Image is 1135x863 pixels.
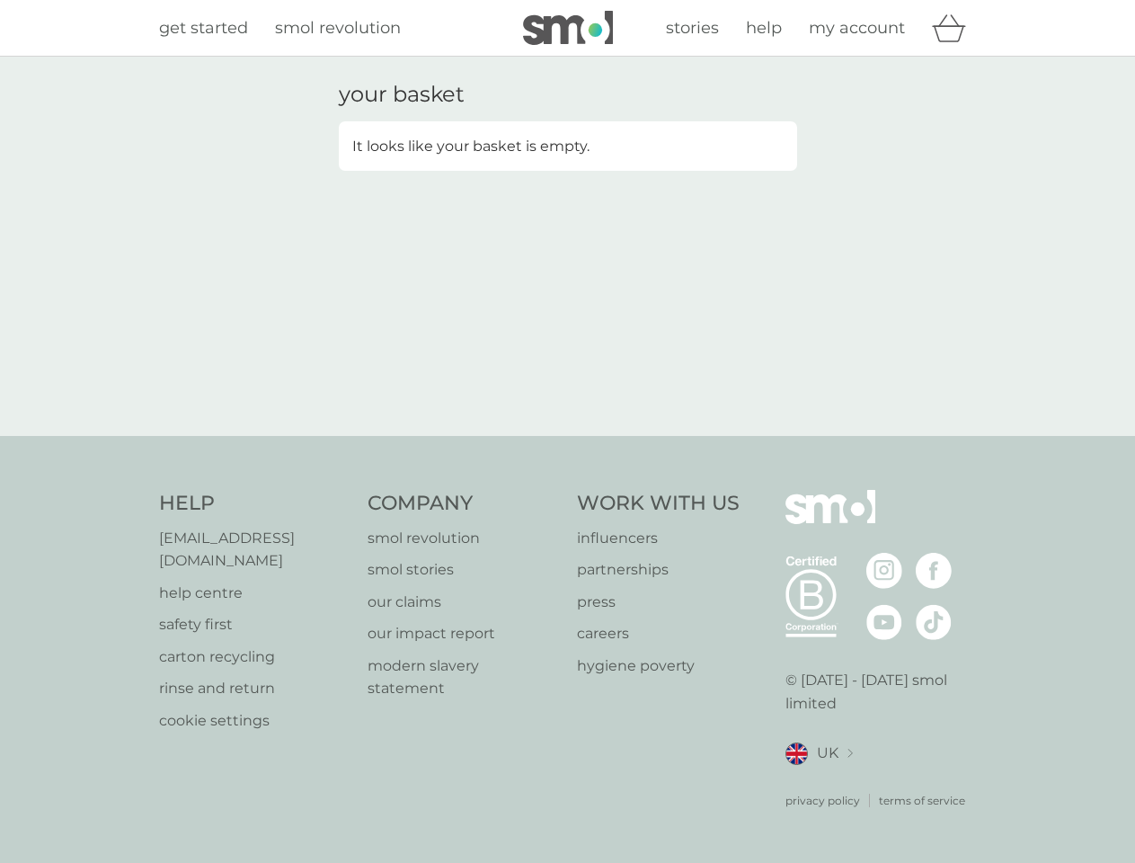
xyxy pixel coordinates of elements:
a: [EMAIL_ADDRESS][DOMAIN_NAME] [159,527,350,573]
a: modern slavery statement [368,654,559,700]
p: It looks like your basket is empty. [352,135,590,158]
a: safety first [159,613,350,636]
a: hygiene poverty [577,654,740,678]
h3: your basket [339,82,465,108]
span: UK [817,742,838,765]
img: visit the smol Facebook page [916,553,952,589]
a: partnerships [577,558,740,582]
a: my account [809,15,905,41]
a: press [577,591,740,614]
img: visit the smol Youtube page [866,604,902,640]
img: visit the smol Tiktok page [916,604,952,640]
a: stories [666,15,719,41]
a: smol stories [368,558,559,582]
h4: Help [159,490,350,518]
p: © [DATE] - [DATE] smol limited [785,669,977,715]
h4: Work With Us [577,490,740,518]
a: rinse and return [159,677,350,700]
div: basket [932,10,977,46]
a: get started [159,15,248,41]
a: careers [577,622,740,645]
img: smol [523,11,613,45]
span: smol revolution [275,18,401,38]
a: our claims [368,591,559,614]
img: smol [785,490,875,551]
span: my account [809,18,905,38]
h4: Company [368,490,559,518]
a: help [746,15,782,41]
a: help centre [159,582,350,605]
a: privacy policy [785,792,860,809]
img: select a new location [847,749,853,759]
a: smol revolution [368,527,559,550]
span: get started [159,18,248,38]
span: stories [666,18,719,38]
a: terms of service [879,792,965,809]
a: cookie settings [159,709,350,733]
span: help [746,18,782,38]
a: smol revolution [275,15,401,41]
img: UK flag [785,743,808,765]
a: carton recycling [159,645,350,669]
a: our impact report [368,622,559,645]
img: visit the smol Instagram page [866,553,902,589]
a: influencers [577,527,740,550]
